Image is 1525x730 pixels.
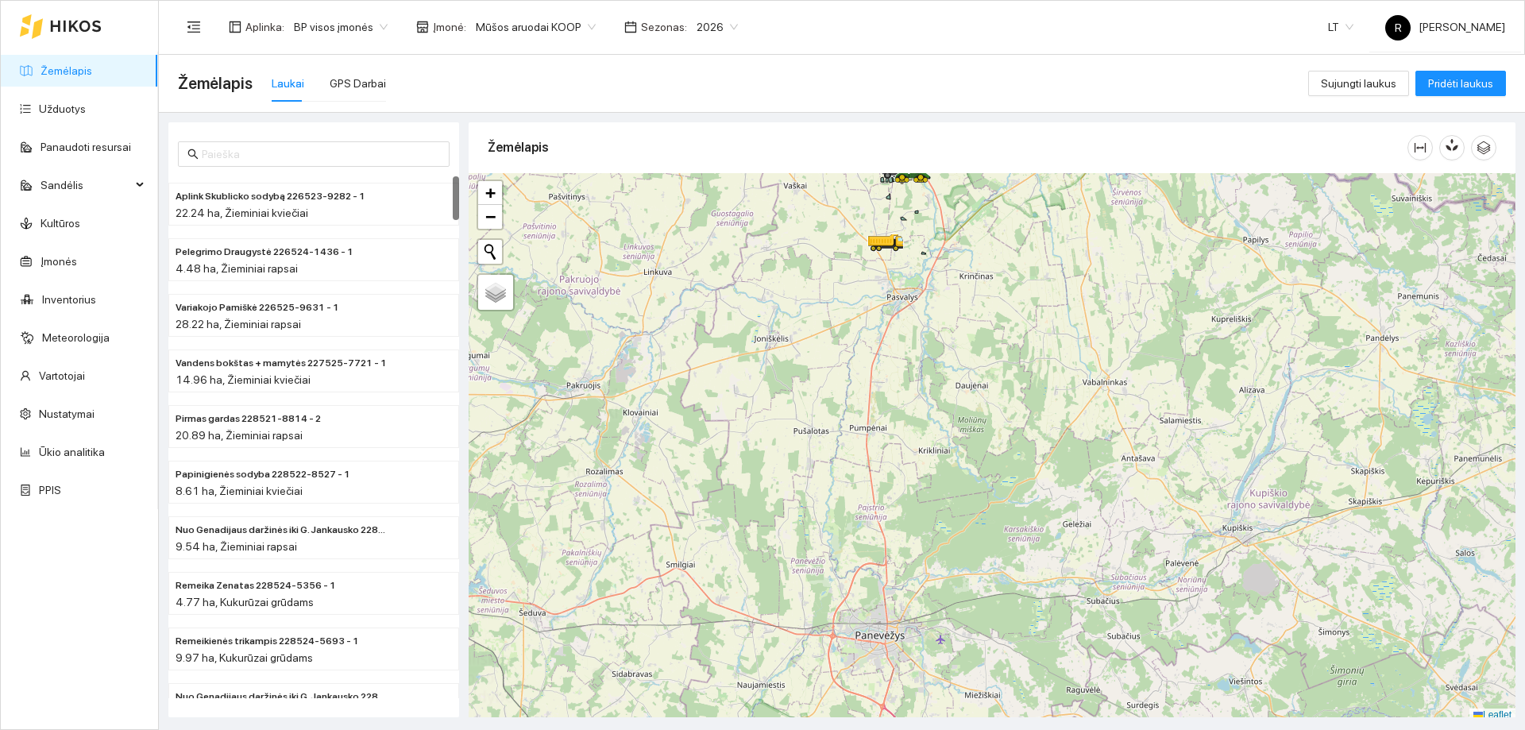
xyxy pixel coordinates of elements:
[41,255,77,268] a: Įmonės
[39,369,85,382] a: Vartotojai
[39,407,95,420] a: Nustatymai
[488,125,1407,170] div: Žemėlapis
[42,331,110,344] a: Meteorologija
[176,540,297,553] span: 9.54 ha, Žieminiai rapsai
[478,205,502,229] a: Zoom out
[39,102,86,115] a: Užduotys
[478,275,513,310] a: Layers
[41,141,131,153] a: Panaudoti resursai
[39,446,105,458] a: Ūkio analitika
[202,145,440,163] input: Paieška
[1328,15,1353,39] span: LT
[41,217,80,230] a: Kultūros
[1308,71,1409,96] button: Sujungti laukus
[41,169,131,201] span: Sandėlis
[476,15,596,39] span: Mūšos aruodai KOOP
[1308,77,1409,90] a: Sujungti laukus
[1473,709,1511,720] a: Leaflet
[1415,71,1506,96] button: Pridėti laukus
[641,18,687,36] span: Sezonas :
[176,262,298,275] span: 4.48 ha, Žieminiai rapsai
[478,181,502,205] a: Zoom in
[294,15,388,39] span: BP visos įmonės
[433,18,466,36] span: Įmonė :
[176,411,321,427] span: Pirmas gardas 228521-8814 - 2
[176,245,353,260] span: Pelegrimo Draugystė 226524-1436 - 1
[1428,75,1493,92] span: Pridėti laukus
[697,15,738,39] span: 2026
[416,21,429,33] span: shop
[229,21,241,33] span: layout
[178,11,210,43] button: menu-fold
[1407,135,1433,160] button: column-width
[176,689,388,705] span: Nuo Genadijaus daržinės iki G. Jankausko 228522-8527 - 4
[176,373,311,386] span: 14.96 ha, Žieminiai kviečiai
[178,71,253,96] span: Žemėlapis
[245,18,284,36] span: Aplinka :
[485,183,496,203] span: +
[187,149,199,160] span: search
[176,318,301,330] span: 28.22 ha, Žieminiai rapsai
[624,21,637,33] span: calendar
[176,523,388,538] span: Nuo Genadijaus daržinės iki G. Jankausko 228522-8527 - 2
[41,64,92,77] a: Žemėlapis
[176,300,339,315] span: Variakojo Pamiškė 226525-9631 - 1
[1321,75,1396,92] span: Sujungti laukus
[39,484,61,496] a: PPIS
[176,634,359,649] span: Remeikienės trikampis 228524-5693 - 1
[272,75,304,92] div: Laukai
[176,189,365,204] span: Aplink Skublicko sodybą 226523-9282 - 1
[1415,77,1506,90] a: Pridėti laukus
[176,207,308,219] span: 22.24 ha, Žieminiai kviečiai
[1385,21,1505,33] span: [PERSON_NAME]
[1395,15,1402,41] span: R
[176,485,303,497] span: 8.61 ha, Žieminiai kviečiai
[478,240,502,264] button: Initiate a new search
[176,467,350,482] span: Papinigienės sodyba 228522-8527 - 1
[176,651,313,664] span: 9.97 ha, Kukurūzai grūdams
[330,75,386,92] div: GPS Darbai
[176,578,336,593] span: Remeika Zenatas 228524-5356 - 1
[187,20,201,34] span: menu-fold
[176,596,314,608] span: 4.77 ha, Kukurūzai grūdams
[176,356,387,371] span: Vandens bokštas + mamytės 227525-7721 - 1
[176,429,303,442] span: 20.89 ha, Žieminiai rapsai
[42,293,96,306] a: Inventorius
[485,207,496,226] span: −
[1408,141,1432,154] span: column-width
